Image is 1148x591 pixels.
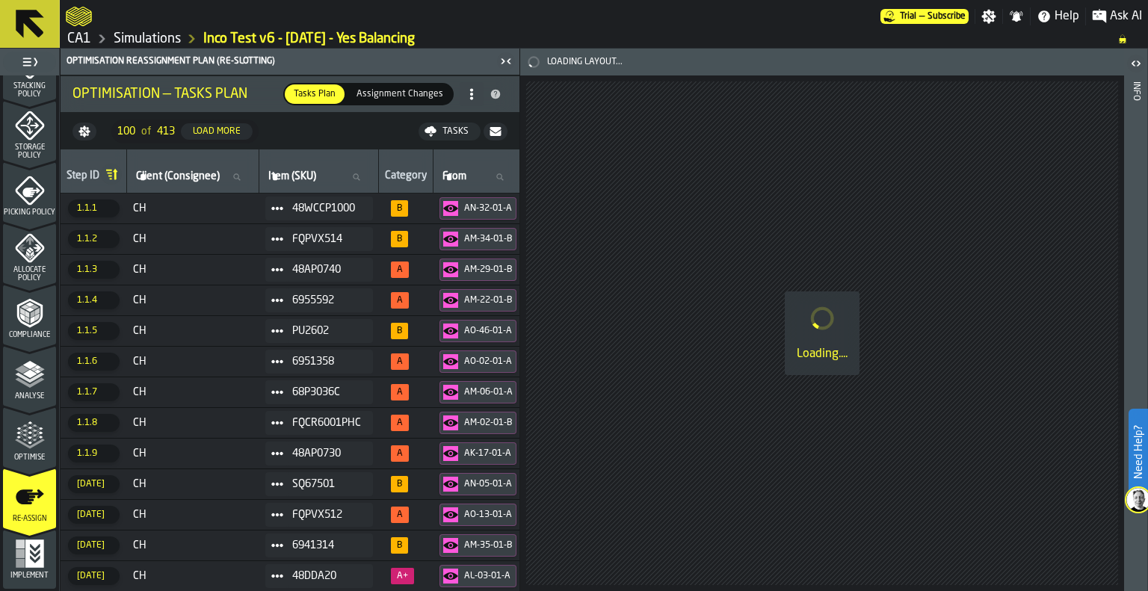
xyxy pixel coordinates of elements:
div: Optimisation — Tasks Plan [72,86,283,102]
label: button-toggle-Settings [975,9,1002,24]
label: button-switch-multi-Tasks Plan [283,83,346,105]
span: Storage Policy [3,143,56,160]
div: Step ID [67,170,99,185]
span: Optimise [3,454,56,462]
button: button-AL-03-01-A [439,565,516,587]
div: AM-35-01-B [464,540,513,551]
button: button-AO-02-01-A [439,350,516,373]
div: ButtonLoadMore-Load More-Prev-First-Last [105,120,265,143]
span: 1.1.6 [68,353,120,371]
header: Info [1124,49,1147,591]
nav: Breadcrumb [66,30,1142,48]
div: Loading.... [797,345,848,363]
li: menu Optimise [3,407,56,467]
button: button-AO-13-01-A [439,504,516,526]
label: button-toggle-Toggle Full Menu [3,52,56,72]
button: button- [72,123,96,140]
span: Loading Layout... [541,57,1124,67]
label: button-toggle-Open [1126,52,1147,78]
span: 69% [391,292,409,309]
label: button-toggle-Ask AI [1086,7,1148,25]
div: AO-02-01-A [464,356,513,367]
span: CH [133,509,253,521]
label: button-switch-multi-Assignment Changes [346,83,454,105]
span: 80% [391,507,409,523]
span: PU2602 [292,325,361,337]
button: button-AN-32-01-A [439,197,516,220]
span: Picking Policy [3,208,56,217]
input: label [265,167,372,187]
li: menu Storage Policy [3,101,56,161]
span: 6941314 [292,539,361,551]
span: 48WCCP1000 [292,202,361,214]
span: CH [133,233,253,245]
span: 92% [391,200,408,217]
div: AK-17-01-A [464,448,513,459]
span: 48DDA20 [292,570,361,582]
div: thumb [348,84,452,104]
span: [DATE] [68,567,120,585]
input: label [439,167,516,187]
span: Tasks Plan [288,87,342,101]
a: link-to-/wh/i/76e2a128-1b54-4d66-80d4-05ae4c277723/simulations/50812b93-c7ef-4108-9cf8-2699ab8f7a5a [203,31,415,47]
div: Tasks [436,126,475,137]
div: AM-29-01-B [464,264,513,275]
li: menu Analyse [3,346,56,406]
span: FQPVX512 [292,509,361,521]
button: button-AM-22-01-B [439,289,516,312]
span: CH [133,478,253,490]
li: menu Picking Policy [3,162,56,222]
span: Allocate Policy [3,266,56,282]
span: 100 [117,126,135,137]
li: menu Stacking Policy [3,40,56,99]
span: 1.1.2 [68,230,120,248]
span: 50% [391,568,414,584]
span: 60% [391,415,409,431]
label: button-toggle-Notifications [1003,9,1030,24]
button: button- [484,123,507,140]
span: CH [133,356,253,368]
span: Subscribe [928,11,966,22]
div: AN-32-01-A [464,203,513,214]
span: of [141,126,151,137]
span: 84% [391,323,408,339]
span: 68P3036C [292,386,361,398]
button: button-AM-34-01-B [439,228,516,250]
div: AM-02-01-B [464,418,513,428]
span: 88% [391,231,408,247]
div: AO-13-01-A [464,510,513,520]
li: menu Allocate Policy [3,223,56,283]
a: link-to-/wh/i/76e2a128-1b54-4d66-80d4-05ae4c277723/pricing/ [880,9,969,24]
span: Trial [900,11,916,22]
span: 6955592 [292,294,361,306]
span: Help [1055,7,1079,25]
a: link-to-/wh/i/76e2a128-1b54-4d66-80d4-05ae4c277723 [67,31,91,47]
li: menu Compliance [3,285,56,344]
a: link-to-/wh/i/76e2a128-1b54-4d66-80d4-05ae4c277723 [114,31,181,47]
button: button-AO-46-01-A [439,320,516,342]
span: 64% [391,262,409,278]
label: button-toggle-Help [1031,7,1085,25]
div: AO-46-01-A [464,326,513,336]
span: 1.1.3 [68,261,120,279]
button: button-AM-02-01-B [439,412,516,434]
li: menu Re-assign [3,468,56,528]
div: AN-05-01-A [464,479,513,489]
span: 1.1.4 [68,291,120,309]
span: Assignment Changes [351,87,449,101]
span: CH [133,294,253,306]
span: CH [133,386,253,398]
header: Optimisation Reassignment plan (Re-Slotting) [61,49,519,75]
span: Stacking Policy [3,82,56,99]
span: Ask AI [1110,7,1142,25]
button: button-AM-35-01-B [439,534,516,557]
span: 1.1.5 [68,322,120,340]
div: AL-03-01-A [464,571,513,581]
span: 1.1.7 [68,383,120,401]
div: thumb [285,84,345,104]
span: FQPVX514 [292,233,361,245]
span: Compliance [3,331,56,339]
span: 79% [391,353,409,370]
span: 413 [157,126,175,137]
span: 1.1.8 [68,414,120,432]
